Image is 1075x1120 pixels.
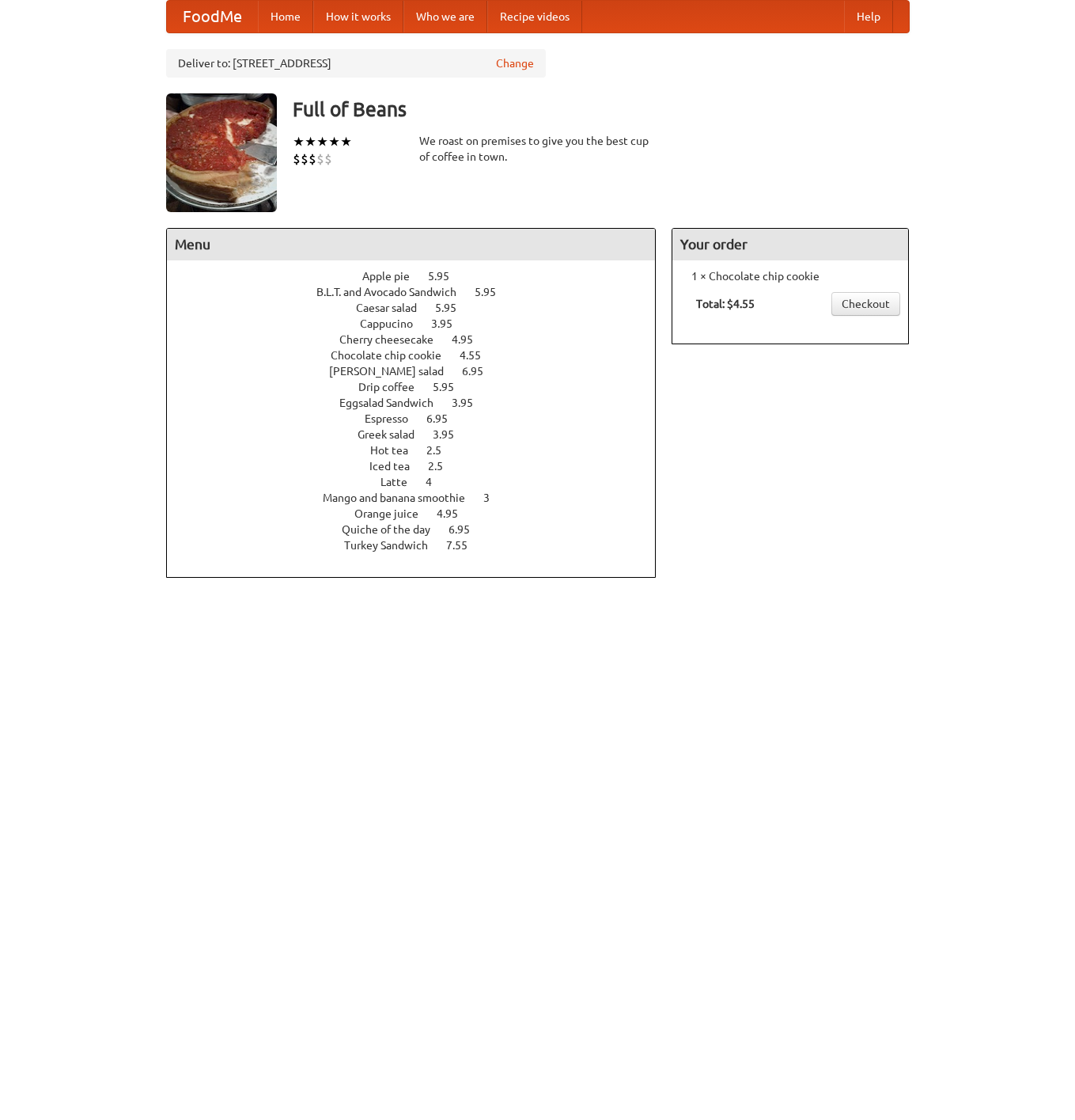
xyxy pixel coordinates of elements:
[419,133,657,165] div: We roast on premises to give you the best cup of coffee in town.
[449,523,486,536] span: 6.95
[433,428,470,441] span: 3.95
[293,150,301,168] li: $
[358,428,483,441] a: Greek salad 3.95
[696,298,755,310] b: Total: $4.55
[293,93,910,125] h3: Full of Beans
[167,229,656,260] h4: Menu
[358,381,483,393] a: Drip coffee 5.95
[342,523,446,536] span: Quiche of the day
[339,333,449,346] span: Cherry cheesecake
[342,523,499,536] a: Quiche of the day 6.95
[380,476,461,488] a: Latte 4
[370,444,424,457] span: Hot tea
[293,133,305,150] li: ★
[496,55,534,71] a: Change
[356,302,433,314] span: Caesar salad
[426,444,457,457] span: 2.5
[462,365,499,378] span: 6.95
[362,270,426,283] span: Apple pie
[428,460,459,473] span: 2.5
[339,397,502,409] a: Eggsalad Sandwich 3.95
[324,150,332,168] li: $
[475,286,512,298] span: 5.95
[166,49,546,78] div: Deliver to: [STREET_ADDRESS]
[328,133,340,150] li: ★
[446,539,483,552] span: 7.55
[452,333,489,346] span: 4.95
[354,507,434,520] span: Orange juice
[460,349,497,362] span: 4.55
[487,1,582,32] a: Recipe videos
[672,229,908,260] h4: Your order
[301,150,308,168] li: $
[329,365,460,378] span: [PERSON_NAME] salad
[358,381,430,393] span: Drip coffee
[437,507,474,520] span: 4.95
[308,150,316,168] li: $
[258,1,313,32] a: Home
[331,349,457,362] span: Chocolate chip cookie
[316,286,472,298] span: B.L.T. and Avocado Sandwich
[435,302,472,314] span: 5.95
[344,539,444,552] span: Turkey Sandwich
[680,268,900,284] li: 1 × Chocolate chip cookie
[323,492,481,504] span: Mango and banana smoothie
[452,397,489,409] span: 3.95
[323,492,519,504] a: Mango and banana smoothie 3
[380,476,423,488] span: Latte
[369,460,472,473] a: Iced tea 2.5
[316,286,525,298] a: B.L.T. and Avocado Sandwich 5.95
[316,133,328,150] li: ★
[316,150,324,168] li: $
[483,492,505,504] span: 3
[305,133,316,150] li: ★
[339,333,502,346] a: Cherry cheesecake 4.95
[426,412,464,425] span: 6.95
[167,1,258,32] a: FoodMe
[166,93,277,212] img: angular.jpg
[329,365,513,378] a: [PERSON_NAME] salad 6.95
[344,539,497,552] a: Turkey Sandwich 7.55
[403,1,487,32] a: Who we are
[331,349,510,362] a: Chocolate chip cookie 4.55
[365,412,424,425] span: Espresso
[433,381,470,393] span: 5.95
[844,1,893,32] a: Help
[339,397,449,409] span: Eggsalad Sandwich
[358,428,430,441] span: Greek salad
[360,317,482,330] a: Cappucino 3.95
[428,270,465,283] span: 5.95
[369,460,426,473] span: Iced tea
[356,302,486,314] a: Caesar salad 5.95
[354,507,487,520] a: Orange juice 4.95
[313,1,403,32] a: How it works
[365,412,477,425] a: Espresso 6.95
[370,444,471,457] a: Hot tea 2.5
[431,317,468,330] span: 3.95
[360,317,429,330] span: Cappucino
[831,292,900,316] a: Checkout
[426,476,448,488] span: 4
[362,270,479,283] a: Apple pie 5.95
[340,133,352,150] li: ★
